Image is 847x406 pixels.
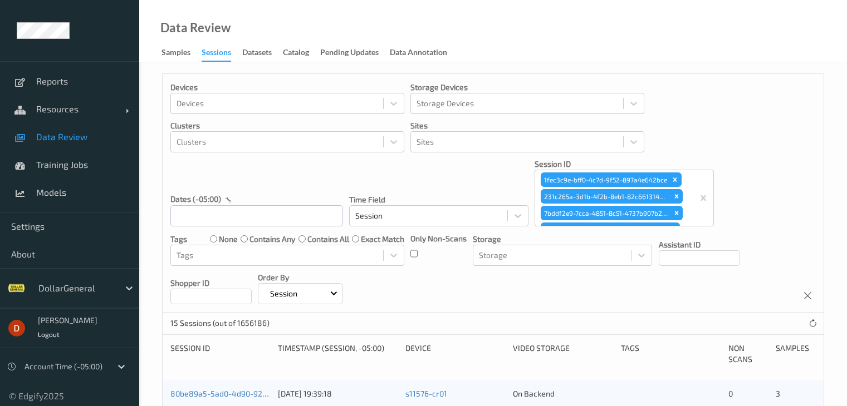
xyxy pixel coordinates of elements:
p: Shopper ID [170,278,252,289]
label: exact match [361,234,404,245]
div: Non Scans [728,343,768,365]
div: Data Review [160,22,231,33]
div: 1fec3c9e-bff0-4c7d-9f52-897a4e642bce [541,172,669,187]
div: Pending Updates [320,47,379,61]
div: Session ID [170,343,270,365]
div: Tags [621,343,721,365]
span: 0 [728,389,733,398]
div: Device [405,343,505,365]
a: Datasets [242,45,283,61]
a: Catalog [283,45,320,61]
div: Sessions [202,47,231,62]
a: Pending Updates [320,45,390,61]
p: dates (-05:00) [170,194,221,205]
div: Remove 1fec3c9e-bff0-4c7d-9f52-897a4e642bce [669,172,681,187]
p: Session [266,288,301,299]
div: 231c265a-3d1b-4f2b-8eb1-82c6613142e4 [541,189,670,204]
p: Storage [473,234,652,245]
p: Time Field [349,194,528,205]
div: Remove 231c265a-3d1b-4f2b-8eb1-82c6613142e4 [670,189,683,204]
label: none [219,234,238,245]
div: On Backend [513,388,613,399]
p: Devices [170,82,404,93]
span: 3 [776,389,780,398]
div: Timestamp (Session, -05:00) [278,343,398,365]
div: 7bddf2e9-7cca-4851-8c51-4737b907b274 [541,206,670,220]
div: Datasets [242,47,272,61]
div: [DATE] 19:39:18 [278,388,398,399]
div: Remove 7bddf2e9-7cca-4851-8c51-4737b907b274 [670,206,683,220]
a: 80be89a5-5ad0-4d90-92d4-63bec2e53eff [170,389,325,398]
label: contains any [249,234,295,245]
p: 15 Sessions (out of 1656186) [170,318,270,329]
a: Sessions [202,45,242,62]
label: contains all [307,234,349,245]
p: Storage Devices [410,82,644,93]
div: Data Annotation [390,47,447,61]
p: Sites [410,120,644,131]
p: Assistant ID [659,239,740,250]
div: Video Storage [513,343,613,365]
p: Tags [170,234,187,245]
p: Session ID [535,159,714,170]
div: f6f11871-932a-475d-b16b-f2a41d631436 [541,222,667,237]
a: Data Annotation [390,45,458,61]
a: s11576-cr01 [405,389,447,398]
div: Catalog [283,47,309,61]
a: Samples [161,45,202,61]
p: Only Non-Scans [410,233,467,244]
div: Samples [776,343,816,365]
div: Samples [161,47,190,61]
div: Remove f6f11871-932a-475d-b16b-f2a41d631436 [668,222,680,237]
p: Order By [258,272,342,283]
p: Clusters [170,120,404,131]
